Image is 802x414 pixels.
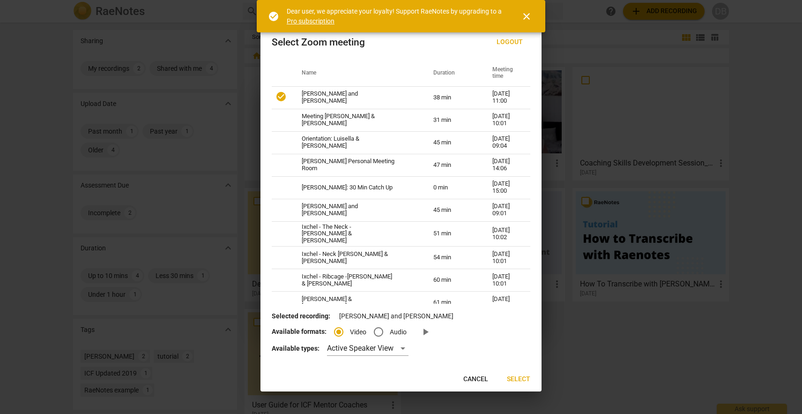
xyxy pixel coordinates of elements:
td: Meeting [PERSON_NAME] & [PERSON_NAME] [290,109,422,131]
td: [DATE] 10:01 [481,269,530,292]
span: Select [507,375,530,384]
td: [PERSON_NAME] & [PERSON_NAME] [290,292,422,314]
td: 45 min [422,131,481,154]
b: Available types: [272,345,319,352]
span: close [521,11,532,22]
span: Video [350,327,366,337]
td: [PERSON_NAME]: 30 Min Catch Up [290,176,422,199]
td: [PERSON_NAME] and [PERSON_NAME] [290,86,422,109]
button: Logout [489,34,530,51]
td: 45 min [422,199,481,221]
span: check_circle [275,91,287,102]
td: Orientation: Luisella & [PERSON_NAME] [290,131,422,154]
td: [DATE] 10:01 [481,247,530,269]
td: [DATE] 10:02 [481,221,530,247]
td: 38 min [422,86,481,109]
td: 31 min [422,109,481,131]
td: [DATE] 14:06 [481,154,530,176]
th: Duration [422,60,481,86]
td: 0 min [422,176,481,199]
td: [PERSON_NAME] and [PERSON_NAME] [290,199,422,221]
span: Logout [497,38,523,47]
b: Available formats: [272,328,327,335]
b: Selected recording: [272,312,330,320]
p: [PERSON_NAME] and [PERSON_NAME] [272,311,530,321]
td: [DATE] 10:01 [481,109,530,131]
div: Select Zoom meeting [272,37,365,48]
div: File type [334,328,414,335]
td: [DATE] 09:04 [481,131,530,154]
td: [DATE] 15:00 [481,176,530,199]
td: 51 min [422,221,481,247]
td: Ixchel - Neck [PERSON_NAME] & [PERSON_NAME] [290,247,422,269]
td: Ixchel - Ribcage -[PERSON_NAME] & [PERSON_NAME] [290,269,422,292]
button: Close [515,5,538,28]
span: Cancel [463,375,488,384]
th: Name [290,60,422,86]
span: Audio [390,327,407,337]
td: Ixchel - The Neck - [PERSON_NAME] & [PERSON_NAME] [290,221,422,247]
td: [DATE] 10:01 [481,292,530,314]
span: check_circle [268,11,279,22]
button: Select [499,371,538,388]
td: 61 min [422,292,481,314]
span: play_arrow [420,326,431,338]
button: Cancel [456,371,496,388]
td: 47 min [422,154,481,176]
td: 54 min [422,247,481,269]
a: Preview [414,321,437,343]
td: 60 min [422,269,481,292]
td: [PERSON_NAME] Personal Meeting Room [290,154,422,176]
a: Pro subscription [287,17,334,25]
th: Meeting time [481,60,530,86]
div: Active Speaker View [327,341,408,356]
div: Dear user, we appreciate your loyalty! Support RaeNotes by upgrading to a [287,7,504,26]
td: [DATE] 11:00 [481,86,530,109]
td: [DATE] 09:01 [481,199,530,221]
